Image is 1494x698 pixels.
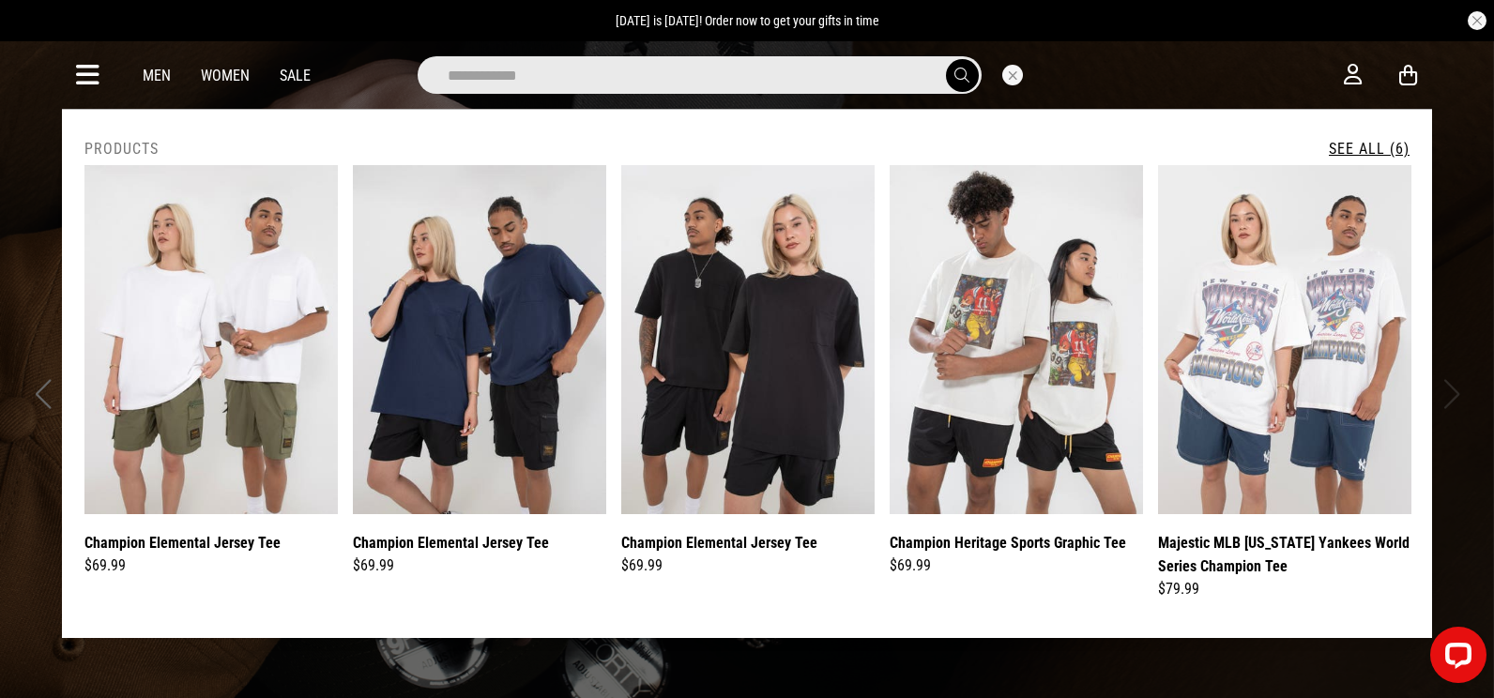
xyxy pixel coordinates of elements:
[1158,531,1411,578] a: Majestic MLB [US_STATE] Yankees World Series Champion Tee
[201,67,250,84] a: Women
[890,165,1143,514] img: Champion Heritage Sports Graphic Tee in White
[1415,619,1494,698] iframe: LiveChat chat widget
[353,165,606,514] img: Champion Elemental Jersey Tee in Blue
[890,554,1143,577] div: $69.99
[1158,165,1411,514] img: Majestic Mlb New York Yankees World Series Champion Tee in White
[353,554,606,577] div: $69.99
[890,531,1126,554] a: Champion Heritage Sports Graphic Tee
[143,67,171,84] a: Men
[1329,140,1410,158] a: See All (6)
[621,165,875,514] img: Champion Elemental Jersey Tee in Black
[84,140,159,158] h2: Products
[84,554,338,577] div: $69.99
[1158,578,1411,600] div: $79.99
[84,165,338,514] img: Champion Elemental Jersey Tee in White
[1002,65,1023,85] button: Close search
[621,531,817,554] a: Champion Elemental Jersey Tee
[84,531,281,554] a: Champion Elemental Jersey Tee
[616,13,879,28] span: [DATE] is [DATE]! Order now to get your gifts in time
[353,531,549,554] a: Champion Elemental Jersey Tee
[621,554,875,577] div: $69.99
[280,67,311,84] a: Sale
